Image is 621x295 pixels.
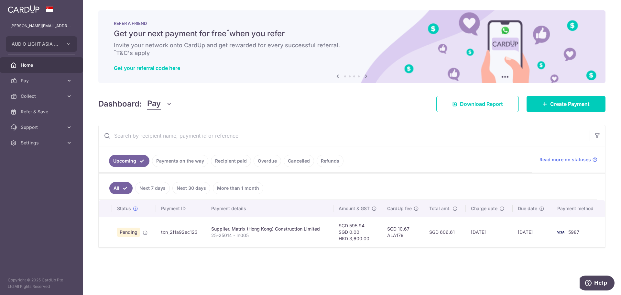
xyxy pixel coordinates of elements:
img: CardUp [8,5,39,13]
img: Bank Card [554,228,567,236]
p: [PERSON_NAME][EMAIL_ADDRESS][DOMAIN_NAME] [10,23,72,29]
a: Download Report [436,96,519,112]
h5: Get your next payment for free when you refer [114,28,590,39]
span: 5987 [568,229,579,235]
span: Amount & GST [339,205,370,212]
input: Search by recipient name, payment id or reference [99,125,590,146]
td: SGD 606.61 [424,217,465,247]
div: Supplier. Matrix (Hong Kong) Construction Limited [211,226,328,232]
p: REFER A FRIEND [114,21,590,26]
a: Cancelled [284,155,314,167]
span: Status [117,205,131,212]
a: Next 7 days [135,182,170,194]
a: Upcoming [109,155,149,167]
img: RAF banner [98,10,605,83]
span: Read more on statuses [539,156,591,163]
span: Collect [21,93,63,99]
td: [DATE] [513,217,552,247]
span: Home [21,62,63,68]
span: CardUp fee [387,205,412,212]
a: Payments on the way [152,155,208,167]
th: Payment details [206,200,333,217]
button: AUDIO LIGHT ASIA PTE LTD [6,36,77,52]
a: Read more on statuses [539,156,597,163]
a: Overdue [254,155,281,167]
td: SGD 10.67 ALA179 [382,217,424,247]
th: Payment ID [156,200,206,217]
a: More than 1 month [213,182,263,194]
a: Next 30 days [172,182,210,194]
h6: Invite your network onto CardUp and get rewarded for every successful referral. T&C's apply [114,41,590,57]
th: Payment method [552,200,605,217]
span: Create Payment [550,100,590,108]
a: Create Payment [527,96,605,112]
span: AUDIO LIGHT ASIA PTE LTD [12,41,60,47]
span: Pay [147,98,161,110]
span: Pay [21,77,63,84]
span: Pending [117,228,140,237]
a: Recipient paid [211,155,251,167]
p: 25-25014 - In005 [211,232,328,239]
span: Refer & Save [21,108,63,115]
td: [DATE] [466,217,513,247]
span: Total amt. [429,205,451,212]
td: txn_2f1a92ec123 [156,217,206,247]
span: Settings [21,140,63,146]
iframe: Opens a widget where you can find more information [580,276,615,292]
span: Support [21,124,63,130]
span: Due date [518,205,537,212]
h4: Dashboard: [98,98,142,110]
a: All [109,182,133,194]
span: Charge date [471,205,497,212]
span: Download Report [460,100,503,108]
td: SGD 595.94 SGD 0.00 HKD 3,600.00 [333,217,382,247]
a: Get your referral code here [114,65,180,71]
button: Pay [147,98,172,110]
a: Refunds [317,155,343,167]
